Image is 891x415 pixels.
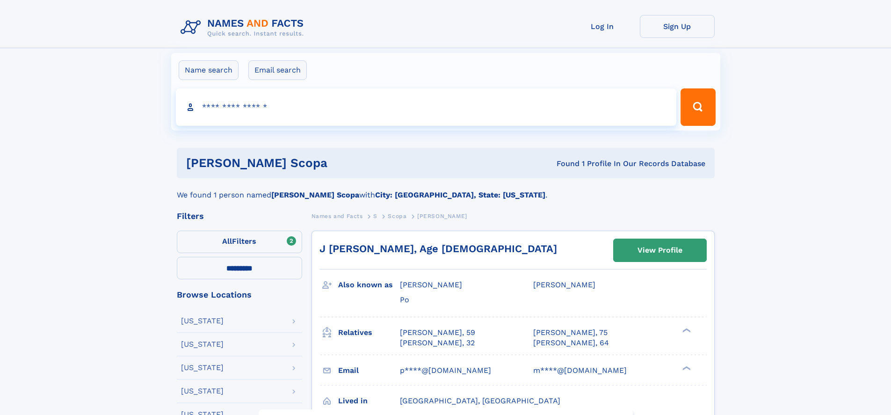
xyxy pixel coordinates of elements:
div: [US_STATE] [181,317,224,325]
b: City: [GEOGRAPHIC_DATA], State: [US_STATE] [375,190,545,199]
a: Names and Facts [311,210,363,222]
span: [GEOGRAPHIC_DATA], [GEOGRAPHIC_DATA] [400,396,560,405]
div: We found 1 person named with . [177,178,715,201]
a: J [PERSON_NAME], Age [DEMOGRAPHIC_DATA] [319,243,557,255]
h3: Relatives [338,325,400,341]
a: [PERSON_NAME], 32 [400,338,475,348]
button: Search Button [681,88,715,126]
b: [PERSON_NAME] Scopa [271,190,359,199]
label: Email search [248,60,307,80]
div: View Profile [637,240,682,261]
label: Filters [177,231,302,253]
div: [US_STATE] [181,387,224,395]
h3: Lived in [338,393,400,409]
h3: Also known as [338,277,400,293]
h1: [PERSON_NAME] Scopa [186,157,442,169]
a: Scopa [388,210,406,222]
a: [PERSON_NAME], 59 [400,328,475,338]
a: S [373,210,377,222]
span: Po [400,295,409,304]
span: S [373,213,377,219]
a: [PERSON_NAME], 64 [533,338,609,348]
span: All [222,237,232,246]
img: Logo Names and Facts [177,15,311,40]
div: ❯ [680,365,691,371]
h3: Email [338,363,400,379]
span: Scopa [388,213,406,219]
a: Sign Up [640,15,715,38]
input: search input [176,88,677,126]
a: View Profile [614,239,706,262]
div: Filters [177,212,302,220]
span: [PERSON_NAME] [533,280,595,289]
label: Name search [179,60,239,80]
div: Found 1 Profile In Our Records Database [442,159,705,169]
a: [PERSON_NAME], 75 [533,328,608,338]
div: [US_STATE] [181,341,224,348]
div: ❯ [680,327,691,333]
span: [PERSON_NAME] [400,280,462,289]
div: [US_STATE] [181,364,224,371]
a: Log In [565,15,640,38]
div: Browse Locations [177,291,302,299]
span: [PERSON_NAME] [417,213,467,219]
